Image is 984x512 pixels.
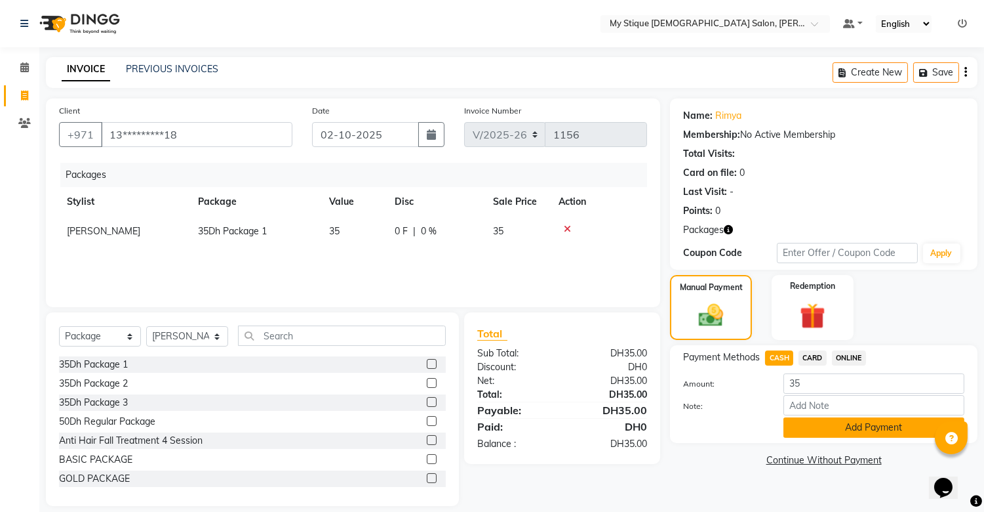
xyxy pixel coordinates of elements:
[33,5,123,42] img: logo
[832,351,866,366] span: ONLINE
[467,374,562,388] div: Net:
[126,63,218,75] a: PREVIOUS INVOICES
[477,327,507,341] span: Total
[62,58,110,81] a: INVOICE
[923,244,960,263] button: Apply
[783,395,964,416] input: Add Note
[683,351,760,364] span: Payment Methods
[790,280,835,292] label: Redemption
[833,62,908,83] button: Create New
[464,105,521,117] label: Invoice Number
[673,454,975,467] a: Continue Without Payment
[683,109,713,123] div: Name:
[765,351,793,366] span: CASH
[467,360,562,374] div: Discount:
[562,347,658,360] div: DH35.00
[715,204,720,218] div: 0
[59,187,190,217] th: Stylist
[467,388,562,402] div: Total:
[59,472,130,486] div: GOLD PACKAGE
[673,378,774,390] label: Amount:
[329,225,340,237] span: 35
[562,419,658,435] div: DH0
[421,224,437,238] span: 0 %
[198,225,267,237] span: 35Dh Package 1
[387,187,485,217] th: Disc
[739,166,745,180] div: 0
[190,187,321,217] th: Package
[913,62,959,83] button: Save
[59,415,155,429] div: 50Dh Regular Package
[562,374,658,388] div: DH35.00
[551,187,647,217] th: Action
[493,225,503,237] span: 35
[562,388,658,402] div: DH35.00
[691,301,730,330] img: _cash.svg
[467,437,562,451] div: Balance :
[59,122,102,147] button: +971
[683,246,777,260] div: Coupon Code
[67,225,140,237] span: [PERSON_NAME]
[60,163,657,187] div: Packages
[683,128,964,142] div: No Active Membership
[792,300,833,332] img: _gift.svg
[798,351,827,366] span: CARD
[683,128,740,142] div: Membership:
[683,204,713,218] div: Points:
[562,402,658,418] div: DH35.00
[783,373,964,394] input: Amount
[683,166,737,180] div: Card on file:
[680,282,743,293] label: Manual Payment
[59,434,203,448] div: Anti Hair Fall Treatment 4 Session
[101,122,292,147] input: Search by Name/Mobile/Email/Code
[715,109,741,123] a: Rimya
[59,377,128,391] div: 35Dh Package 2
[467,402,562,418] div: Payable:
[321,187,387,217] th: Value
[59,358,128,372] div: 35Dh Package 1
[238,326,446,346] input: Search
[562,437,658,451] div: DH35.00
[413,224,416,238] span: |
[929,459,971,499] iframe: chat widget
[683,185,727,199] div: Last Visit:
[683,147,735,161] div: Total Visits:
[312,105,330,117] label: Date
[59,105,80,117] label: Client
[730,185,734,199] div: -
[683,223,724,237] span: Packages
[467,347,562,360] div: Sub Total:
[467,419,562,435] div: Paid:
[59,453,132,467] div: BASIC PACKAGE
[395,224,408,238] span: 0 F
[673,400,774,412] label: Note:
[562,360,658,374] div: DH0
[783,417,964,438] button: Add Payment
[777,243,917,263] input: Enter Offer / Coupon Code
[485,187,551,217] th: Sale Price
[59,396,128,410] div: 35Dh Package 3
